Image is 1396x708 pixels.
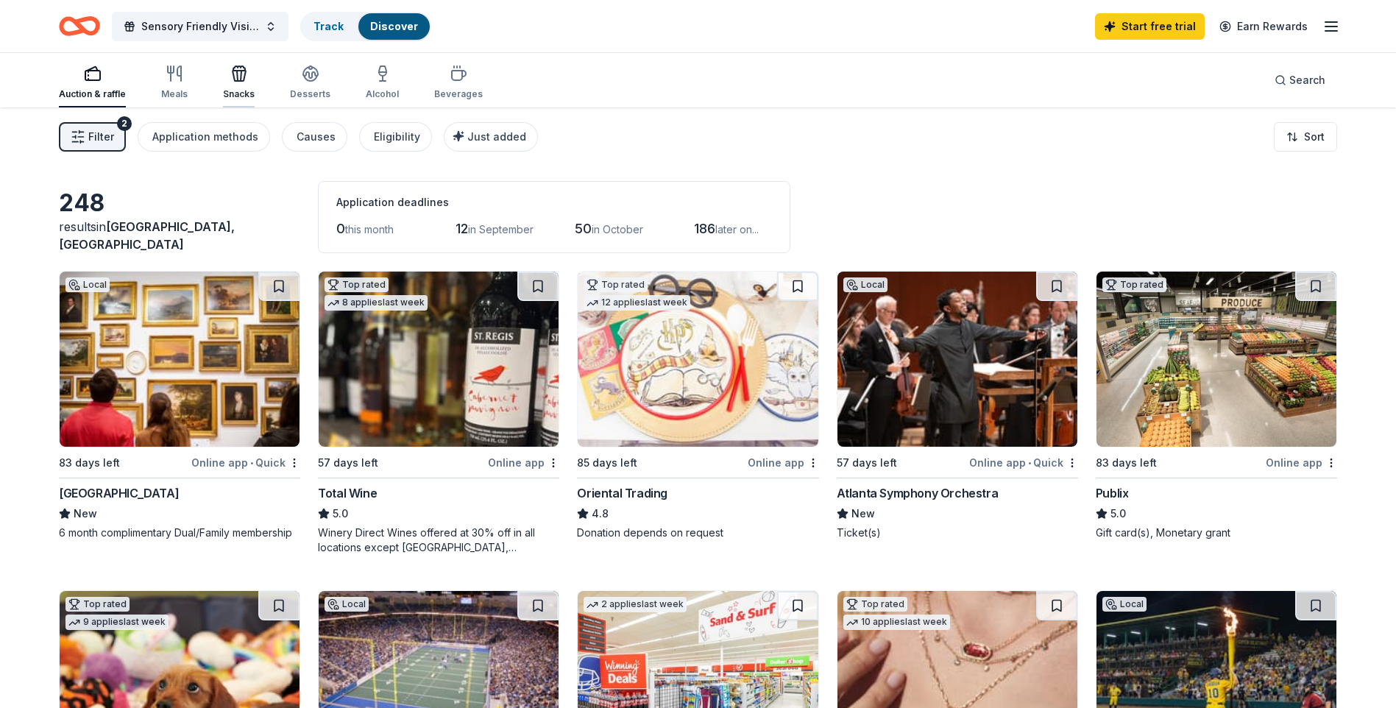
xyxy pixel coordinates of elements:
[837,454,897,472] div: 57 days left
[65,277,110,292] div: Local
[282,122,347,152] button: Causes
[843,597,907,612] div: Top rated
[584,597,687,612] div: 2 applies last week
[60,272,300,447] img: Image for High Museum of Art
[366,59,399,107] button: Alcohol
[374,128,420,146] div: Eligibility
[468,223,534,236] span: in September
[577,484,667,502] div: Oriental Trading
[1096,525,1337,540] div: Gift card(s), Monetary grant
[694,221,715,236] span: 186
[223,59,255,107] button: Snacks
[325,597,369,612] div: Local
[161,59,188,107] button: Meals
[117,116,132,131] div: 2
[297,128,336,146] div: Causes
[1096,484,1129,502] div: Publix
[300,12,431,41] button: TrackDiscover
[141,18,259,35] span: Sensory Friendly Visit With Santa
[434,59,483,107] button: Beverages
[191,453,300,472] div: Online app Quick
[336,221,345,236] span: 0
[1289,71,1325,89] span: Search
[223,88,255,100] div: Snacks
[1274,122,1337,152] button: Sort
[1028,457,1031,469] span: •
[290,59,330,107] button: Desserts
[138,122,270,152] button: Application methods
[488,453,559,472] div: Online app
[969,453,1078,472] div: Online app Quick
[1304,128,1325,146] span: Sort
[434,88,483,100] div: Beverages
[1102,277,1166,292] div: Top rated
[370,20,418,32] a: Discover
[1263,66,1337,95] button: Search
[318,271,559,555] a: Image for Total WineTop rated8 applieslast week57 days leftOnline appTotal Wine5.0Winery Direct W...
[318,525,559,555] div: Winery Direct Wines offered at 30% off in all locations except [GEOGRAPHIC_DATA], [GEOGRAPHIC_DAT...
[319,272,559,447] img: Image for Total Wine
[456,221,468,236] span: 12
[59,218,300,253] div: results
[1095,13,1205,40] a: Start free trial
[152,128,258,146] div: Application methods
[592,505,609,523] span: 4.8
[313,20,344,32] a: Track
[575,221,592,236] span: 50
[59,188,300,218] div: 248
[837,272,1077,447] img: Image for Atlanta Symphony Orchestra
[112,12,288,41] button: Sensory Friendly Visit With Santa
[444,122,538,152] button: Just added
[837,271,1078,540] a: Image for Atlanta Symphony OrchestraLocal57 days leftOnline app•QuickAtlanta Symphony OrchestraNe...
[290,88,330,100] div: Desserts
[325,277,389,292] div: Top rated
[592,223,643,236] span: in October
[578,272,818,447] img: Image for Oriental Trading
[59,59,126,107] button: Auction & raffle
[851,505,875,523] span: New
[59,271,300,540] a: Image for High Museum of ArtLocal83 days leftOnline app•Quick[GEOGRAPHIC_DATA]New6 month complime...
[584,277,648,292] div: Top rated
[1110,505,1126,523] span: 5.0
[59,88,126,100] div: Auction & raffle
[1096,454,1157,472] div: 83 days left
[59,484,179,502] div: [GEOGRAPHIC_DATA]
[59,122,126,152] button: Filter2
[59,219,235,252] span: in
[1096,272,1336,447] img: Image for Publix
[748,453,819,472] div: Online app
[74,505,97,523] span: New
[325,295,428,311] div: 8 applies last week
[467,130,526,143] span: Just added
[336,194,772,211] div: Application deadlines
[715,223,759,236] span: later on...
[577,525,818,540] div: Donation depends on request
[250,457,253,469] span: •
[843,615,950,630] div: 10 applies last week
[88,128,114,146] span: Filter
[577,271,818,540] a: Image for Oriental TradingTop rated12 applieslast week85 days leftOnline appOriental Trading4.8Do...
[318,484,377,502] div: Total Wine
[333,505,348,523] span: 5.0
[1096,271,1337,540] a: Image for PublixTop rated83 days leftOnline appPublix5.0Gift card(s), Monetary grant
[843,277,887,292] div: Local
[59,525,300,540] div: 6 month complimentary Dual/Family membership
[59,219,235,252] span: [GEOGRAPHIC_DATA], [GEOGRAPHIC_DATA]
[161,88,188,100] div: Meals
[65,615,169,630] div: 9 applies last week
[345,223,394,236] span: this month
[65,597,130,612] div: Top rated
[59,9,100,43] a: Home
[318,454,378,472] div: 57 days left
[1102,597,1147,612] div: Local
[359,122,432,152] button: Eligibility
[366,88,399,100] div: Alcohol
[59,454,120,472] div: 83 days left
[1211,13,1317,40] a: Earn Rewards
[837,484,999,502] div: Atlanta Symphony Orchestra
[584,295,690,311] div: 12 applies last week
[1266,453,1337,472] div: Online app
[837,525,1078,540] div: Ticket(s)
[577,454,637,472] div: 85 days left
